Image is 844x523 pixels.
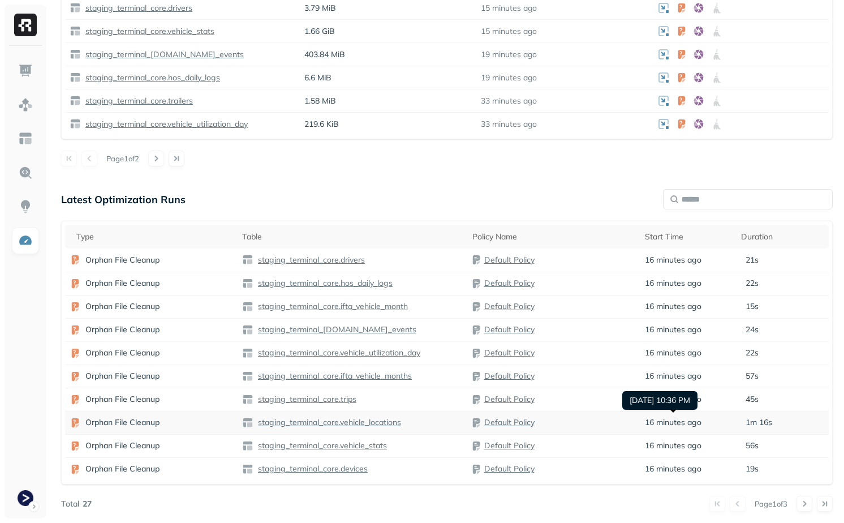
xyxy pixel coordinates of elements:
img: table [242,301,253,312]
img: Ryft [14,14,37,36]
a: Default Policy [484,371,535,381]
img: table [242,278,253,289]
img: table [242,417,253,428]
p: Orphan File Cleanup [85,394,160,405]
p: Orphan File Cleanup [85,440,160,451]
img: table [242,394,253,405]
div: Duration [741,232,824,242]
img: table [242,371,253,382]
img: table [70,118,81,130]
p: 45s [746,394,759,405]
p: 1.66 GiB [304,26,472,37]
p: 33 minutes ago [481,96,537,106]
img: table [70,72,81,83]
span: 16 minutes ago [645,464,701,474]
a: Default Policy [484,394,535,404]
img: table [242,440,253,452]
p: 22s [746,278,759,289]
a: staging_terminal_core.devices [253,464,368,474]
img: table [70,95,81,106]
p: Page 1 of 2 [106,153,139,164]
p: staging_terminal_core.trips [256,394,356,405]
img: Asset Explorer [18,131,33,146]
p: 403.84 MiB [304,49,472,60]
a: staging_terminal_core.ifta_vehicle_month [253,301,408,312]
img: Insights [18,199,33,214]
p: staging_terminal_core.ifta_vehicle_months [256,371,412,381]
p: 15s [746,301,759,312]
img: table [70,2,81,14]
a: Default Policy [484,348,535,358]
p: 21s [746,255,759,265]
p: 27 [83,499,92,509]
img: Dashboard [18,63,33,78]
p: 22s [746,348,759,358]
p: Orphan File Cleanup [85,324,160,335]
img: Assets [18,97,33,112]
img: Query Explorer [18,165,33,180]
p: 19 minutes ago [481,72,537,83]
img: table [242,254,253,265]
div: [DATE] 10:36 PM [622,391,697,410]
a: staging_terminal_core.ifta_vehicle_months [253,371,412,381]
p: Latest Optimization Runs [61,193,186,206]
p: staging_terminal_core.trailers [83,96,193,106]
div: Type [76,232,233,242]
a: staging_terminal_core.vehicle_stats [81,26,214,37]
a: staging_terminal_[DOMAIN_NAME]_events [253,324,416,335]
a: Default Policy [484,324,535,335]
p: staging_terminal_core.vehicle_stats [256,440,387,451]
a: staging_terminal_core.hos_daily_logs [81,72,220,83]
p: 1m 16s [746,417,772,428]
p: 3.79 MiB [304,3,472,14]
p: Orphan File Cleanup [85,371,160,381]
a: staging_terminal_core.trips [253,394,356,405]
p: staging_terminal_core.devices [256,464,368,474]
span: 16 minutes ago [645,278,701,289]
img: table [70,49,81,60]
a: Default Policy [484,464,535,474]
a: staging_terminal_core.drivers [253,255,365,265]
p: staging_terminal_core.vehicle_locations [256,417,401,428]
p: 56s [746,440,759,451]
div: Start Time [645,232,733,242]
a: staging_terminal_core.vehicle_stats [253,440,387,451]
span: 16 minutes ago [645,371,701,381]
a: staging_terminal_[DOMAIN_NAME]_events [81,49,244,60]
a: staging_terminal_core.vehicle_utilization_day [81,119,248,130]
span: 16 minutes ago [645,417,701,428]
p: staging_terminal_core.hos_daily_logs [256,278,393,289]
img: table [70,25,81,37]
a: staging_terminal_core.drivers [81,3,192,14]
p: 33 minutes ago [481,119,537,130]
span: 16 minutes ago [645,324,701,335]
span: 16 minutes ago [645,255,701,265]
p: 219.6 KiB [304,119,472,130]
a: Default Policy [484,255,535,265]
p: 1.58 MiB [304,96,472,106]
p: staging_terminal_core.vehicle_utilization_day [256,348,420,358]
p: Page 1 of 3 [755,499,787,509]
a: staging_terminal_core.hos_daily_logs [253,278,393,289]
p: staging_terminal_core.drivers [83,3,192,14]
p: staging_terminal_core.vehicle_stats [83,26,214,37]
p: 15 minutes ago [481,26,537,37]
img: Optimization [18,233,33,248]
p: 15 minutes ago [481,3,537,14]
span: 16 minutes ago [645,348,701,358]
p: staging_terminal_core.vehicle_utilization_day [83,119,248,130]
a: Default Policy [484,278,535,288]
p: staging_terminal_[DOMAIN_NAME]_events [256,324,416,335]
a: Default Policy [484,417,535,427]
p: Orphan File Cleanup [85,417,160,428]
img: table [242,324,253,336]
img: Terminal Staging [18,490,33,506]
p: Orphan File Cleanup [85,301,160,312]
p: 24s [746,324,759,335]
a: Default Policy [484,301,535,311]
p: Orphan File Cleanup [85,278,160,289]
p: staging_terminal_core.ifta_vehicle_month [256,301,408,312]
p: staging_terminal_core.hos_daily_logs [83,72,220,83]
a: staging_terminal_core.vehicle_utilization_day [253,348,420,358]
p: Orphan File Cleanup [85,255,160,265]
